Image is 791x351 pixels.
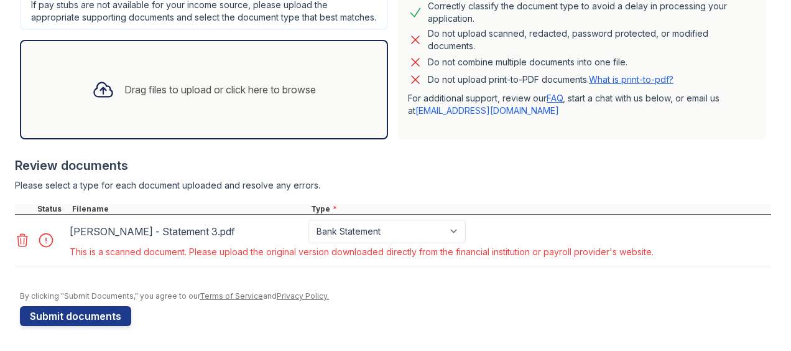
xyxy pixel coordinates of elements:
[20,291,771,301] div: By clicking "Submit Documents," you agree to our and
[428,27,756,52] div: Do not upload scanned, redacted, password protected, or modified documents.
[277,291,329,301] a: Privacy Policy.
[70,246,654,258] div: This is a scanned document. Please upload the original version downloaded directly from the finan...
[408,92,756,117] p: For additional support, review our , start a chat with us below, or email us at
[200,291,263,301] a: Terms of Service
[20,306,131,326] button: Submit documents
[428,55,627,70] div: Do not combine multiple documents into one file.
[547,93,563,103] a: FAQ
[415,105,559,116] a: [EMAIL_ADDRESS][DOMAIN_NAME]
[428,73,673,86] p: Do not upload print-to-PDF documents.
[308,204,771,214] div: Type
[70,204,308,214] div: Filename
[15,157,771,174] div: Review documents
[124,82,316,97] div: Drag files to upload or click here to browse
[15,179,771,192] div: Please select a type for each document uploaded and resolve any errors.
[35,204,70,214] div: Status
[589,74,673,85] a: What is print-to-pdf?
[70,222,303,241] div: [PERSON_NAME] - Statement 3.pdf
